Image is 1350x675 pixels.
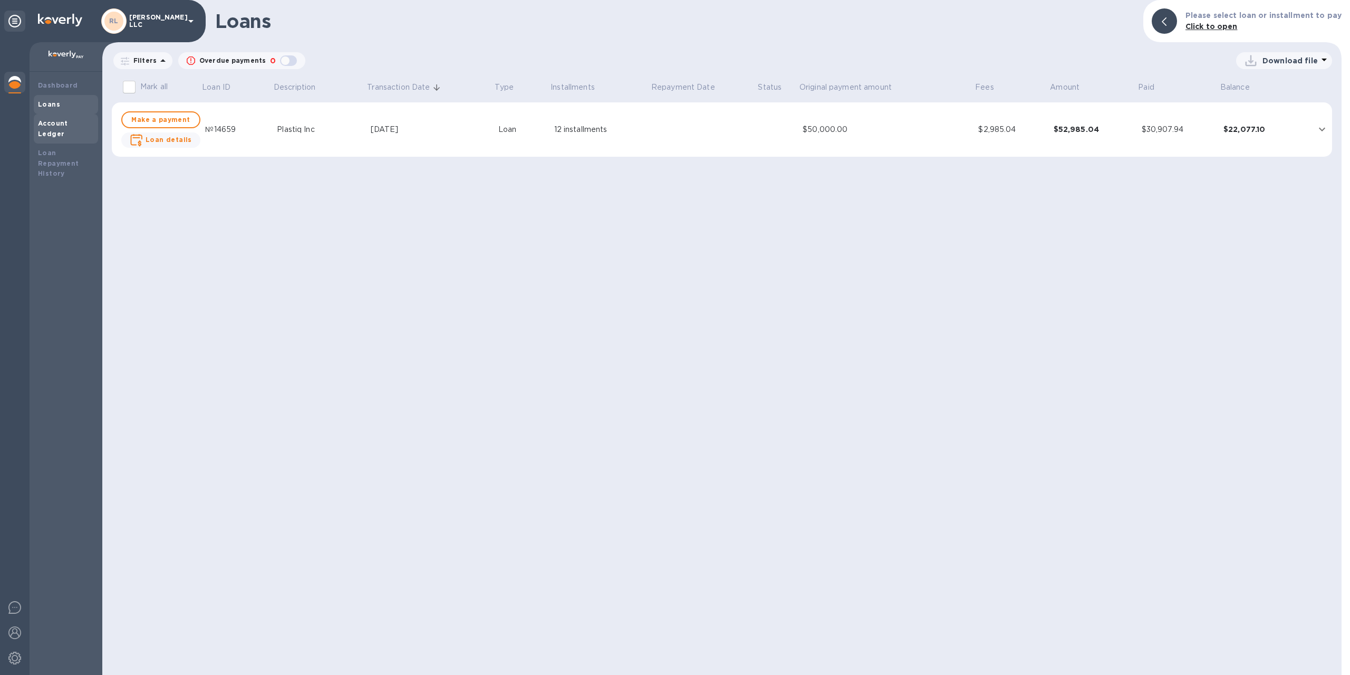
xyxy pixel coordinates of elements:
b: Loan Repayment History [38,149,79,178]
button: Loan details [121,132,200,148]
div: [DATE] [371,124,490,135]
p: Original payment amount [799,82,892,93]
button: Overdue payments0 [178,52,305,69]
p: Repayment Date [651,82,715,93]
p: Download file [1262,55,1318,66]
span: Loan ID [202,82,244,93]
span: Type [495,82,527,93]
span: Make a payment [131,113,191,126]
div: 12 installments [554,124,647,135]
button: expand row [1314,121,1330,137]
p: Installments [551,82,595,93]
b: Loan details [146,136,192,144]
button: Make a payment [121,111,200,128]
b: Please select loan or installment to pay [1185,11,1342,20]
p: 0 [270,55,276,66]
p: Fees [975,82,994,93]
span: Installments [551,82,609,93]
p: Description [274,82,315,93]
b: Account Ledger [38,119,68,138]
b: Click to open [1185,22,1238,31]
div: $22,077.10 [1223,124,1297,135]
span: Description [274,82,329,93]
div: Loan [498,124,546,135]
p: Amount [1050,82,1079,93]
div: $52,985.04 [1054,124,1133,135]
p: Filters [129,56,157,65]
div: $2,985.04 [978,124,1045,135]
span: Fees [975,82,1008,93]
p: [PERSON_NAME] LLC [129,14,182,28]
span: Balance [1220,82,1264,93]
b: Dashboard [38,81,78,89]
p: Transaction Date [367,82,430,93]
b: Loans [38,100,60,108]
p: Loan ID [202,82,230,93]
p: Paid [1138,82,1154,93]
p: Overdue payments [199,56,266,65]
p: Status [758,82,782,93]
div: $30,907.94 [1142,124,1215,135]
h1: Loans [215,10,1135,32]
b: RL [109,17,119,25]
span: Amount [1050,82,1093,93]
p: Mark all [140,81,168,92]
p: Type [495,82,514,93]
p: Balance [1220,82,1250,93]
img: Logo [38,14,82,26]
div: Plastiq Inc [277,124,362,135]
span: Original payment amount [799,82,905,93]
div: $50,000.00 [803,124,970,135]
span: Paid [1138,82,1168,93]
span: Transaction Date [367,82,443,93]
div: №14659 [205,124,268,135]
div: Unpin categories [4,11,25,32]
